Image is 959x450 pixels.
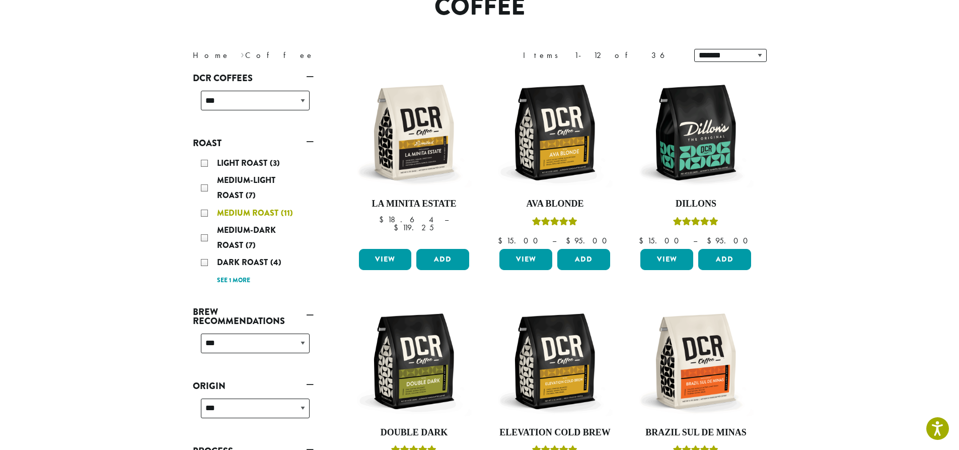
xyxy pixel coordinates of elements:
div: Roast [193,152,314,291]
span: (4) [270,256,281,268]
a: View [640,249,693,270]
button: Add [698,249,751,270]
img: DCR-12oz-Ava-Blonde-Stock-scaled.png [497,75,613,190]
img: DCR-12oz-La-Minita-Estate-Stock-scaled.png [356,75,472,190]
h4: Dillons [638,199,754,210]
span: (7) [246,239,256,251]
span: Medium-Light Roast [217,174,275,201]
a: View [499,249,552,270]
span: $ [707,235,715,246]
div: Brew Recommendations [193,330,314,365]
span: Light Roast [217,157,270,169]
div: Rated 5.00 out of 5 [673,216,718,231]
h4: Double Dark [356,427,472,438]
a: Roast [193,135,314,152]
bdi: 18.64 [379,214,435,225]
img: DCR-12oz-Double-Dark-Stock-scaled.png [356,303,472,419]
span: (11) [281,207,293,219]
a: Origin [193,377,314,395]
div: DCR Coffees [193,87,314,122]
bdi: 95.00 [566,235,612,246]
span: $ [639,235,647,246]
span: $ [379,214,388,225]
span: $ [394,222,402,233]
h4: Elevation Cold Brew [497,427,613,438]
bdi: 15.00 [498,235,543,246]
div: Rated 5.00 out of 5 [532,216,577,231]
bdi: 95.00 [707,235,753,246]
span: Dark Roast [217,256,270,268]
h4: La Minita Estate [356,199,472,210]
span: (3) [270,157,280,169]
span: – [445,214,449,225]
h4: Brazil Sul De Minas [638,427,754,438]
span: – [552,235,556,246]
a: DillonsRated 5.00 out of 5 [638,75,754,245]
span: – [693,235,697,246]
nav: Breadcrumb [193,49,465,61]
span: $ [498,235,506,246]
span: $ [566,235,574,246]
a: DCR Coffees [193,70,314,87]
button: Add [557,249,610,270]
div: Items 1-12 of 36 [523,49,679,61]
span: › [241,46,244,61]
div: Origin [193,395,314,430]
a: View [359,249,412,270]
bdi: 119.25 [394,222,434,233]
span: Medium-Dark Roast [217,224,276,251]
img: DCR-12oz-Brazil-Sul-De-Minas-Stock-scaled.png [638,303,754,419]
a: La Minita Estate [356,75,472,245]
bdi: 15.00 [639,235,684,246]
img: DCR-12oz-Dillons-Stock-scaled.png [638,75,754,190]
a: Ava BlondeRated 5.00 out of 5 [497,75,613,245]
a: Home [193,50,230,60]
h4: Ava Blonde [497,199,613,210]
a: Brew Recommendations [193,303,314,330]
a: See 1 more [217,276,250,286]
span: (7) [246,189,256,201]
img: DCR-12oz-Elevation-Cold-Brew-Stock-scaled.png [497,303,613,419]
span: Medium Roast [217,207,281,219]
button: Add [416,249,469,270]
